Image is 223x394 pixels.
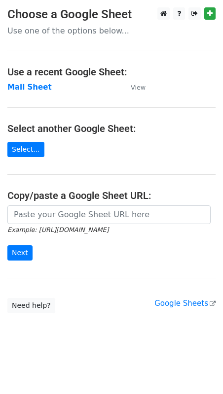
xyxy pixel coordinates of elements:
a: Select... [7,142,44,157]
p: Use one of the options below... [7,26,216,36]
h4: Use a recent Google Sheet: [7,66,216,78]
input: Next [7,245,33,261]
h3: Choose a Google Sheet [7,7,216,22]
small: Example: [URL][DOMAIN_NAME] [7,226,109,233]
small: View [131,84,146,91]
h4: Select another Google Sheet: [7,123,216,134]
input: Paste your Google Sheet URL here [7,205,211,224]
a: Google Sheets [154,299,216,308]
h4: Copy/paste a Google Sheet URL: [7,190,216,201]
a: Need help? [7,298,55,313]
a: Mail Sheet [7,83,52,92]
a: View [121,83,146,92]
